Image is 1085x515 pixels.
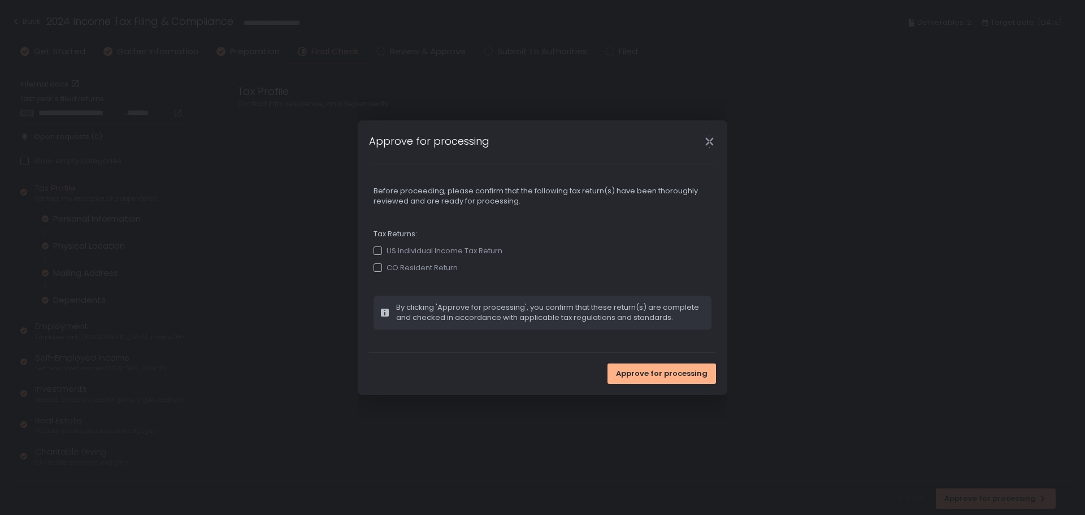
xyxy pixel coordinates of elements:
div: Close [691,135,727,148]
button: Approve for processing [607,363,716,384]
h1: Approve for processing [369,133,489,149]
span: Before proceeding, please confirm that the following tax return(s) have been thoroughly reviewed ... [374,186,711,206]
span: Approve for processing [616,369,708,379]
span: Tax Returns: [374,229,711,239]
span: By clicking 'Approve for processing', you confirm that these return(s) are complete and checked i... [396,302,705,323]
